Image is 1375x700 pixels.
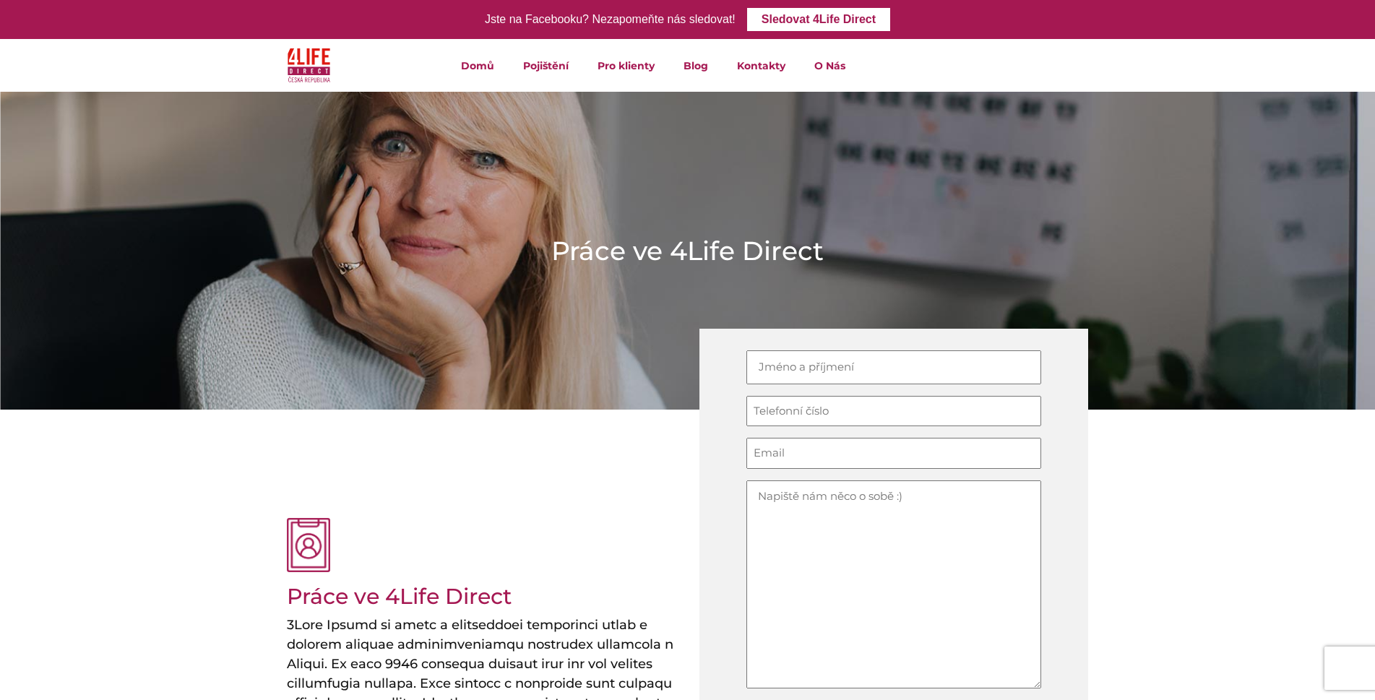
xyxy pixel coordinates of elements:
[746,396,1041,427] input: Telefonní číslo
[746,438,1041,469] input: Email
[287,518,330,573] img: osobní profil růžová ikona
[288,45,331,86] img: 4Life Direct Česká republika logo
[447,39,509,92] a: Domů
[287,584,599,610] h2: Práce ve 4Life Direct
[551,233,824,269] h1: Práce ve 4Life Direct
[485,9,736,30] div: Jste na Facebooku? Nezapomeňte nás sledovat!
[746,350,1041,384] input: Jméno a příjmení
[747,8,890,31] a: Sledovat 4Life Direct
[669,39,723,92] a: Blog
[723,39,800,92] a: Kontakty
